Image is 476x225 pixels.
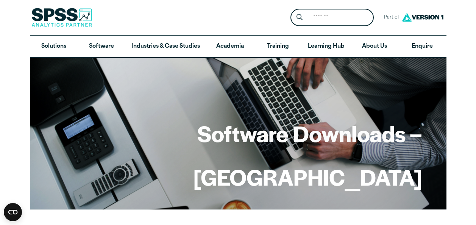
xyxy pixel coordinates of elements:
button: Open CMP widget [4,203,22,221]
a: Solutions [30,36,78,58]
a: About Us [351,36,398,58]
a: Training [254,36,301,58]
svg: Search magnifying glass icon [297,14,303,20]
h1: [GEOGRAPHIC_DATA] [193,162,422,192]
h1: Software Downloads – [193,119,422,148]
a: Learning Hub [302,36,351,58]
a: Industries & Case Studies [125,36,206,58]
img: Version1 Logo [400,10,445,24]
form: Site Header Search Form [290,9,374,27]
a: Enquire [398,36,446,58]
a: Software [78,36,125,58]
img: SPSS Analytics Partner [31,8,92,27]
span: Part of [380,12,400,23]
nav: Desktop version of site main menu [30,36,446,58]
button: Search magnifying glass icon [292,11,306,25]
a: Academia [206,36,254,58]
